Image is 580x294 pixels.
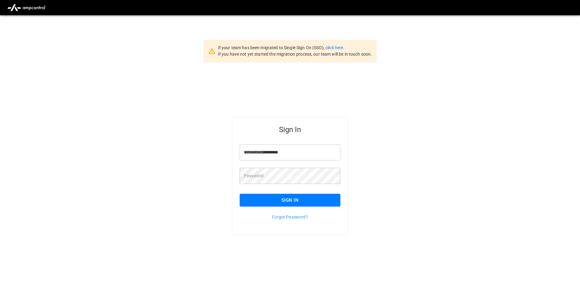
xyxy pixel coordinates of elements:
span: If your team has been migrated to Single Sign On (SSO), [218,45,325,50]
h5: Sign In [240,125,340,134]
p: Forgot Password? [240,214,340,220]
a: click here. [325,45,344,50]
img: ampcontrol.io logo [5,2,48,13]
span: If you have not yet started the migration process, our team will be in touch soon. [218,52,372,57]
button: Sign In [240,194,340,207]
